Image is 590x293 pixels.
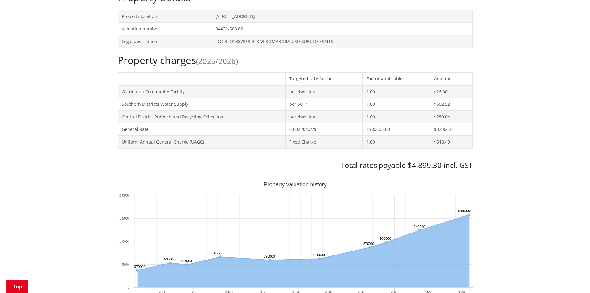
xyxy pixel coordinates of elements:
text: 370000 [134,265,146,269]
text: 625000 [313,253,325,257]
path: Saturday, Jun 30, 12:00, 870,000. Capital Value. [368,246,371,249]
td: Property location [118,10,212,23]
td: Uniform Annual General Charge (UAGC) [118,135,285,148]
td: 1.00 [363,98,430,111]
td: Valuation number [118,23,212,35]
td: $3,482.25 [430,123,472,136]
text: 0 [127,286,129,289]
path: Sunday, Jun 30, 12:00, 980,000. Capital Value. [385,241,387,244]
text: 665000 [214,251,225,255]
text: 2 000k [119,193,129,197]
text: 1580000 [457,209,471,213]
path: Wednesday, Jun 30, 12:00, 370,000. Capital Value. [136,269,138,272]
text: 595000 [264,255,275,258]
th: Amount [430,72,472,85]
text: Property valuation history [264,181,326,188]
td: Central District Rubbish and Recycling Collection [118,110,285,123]
td: LOT 3 DP 367868 BLK VI KOMAKORAU SD SUBJ TO ESMTS [212,35,472,48]
path: Saturday, Jun 30, 12:00, 495,000. Capital Value. [186,263,188,266]
td: 0.0022040c/$ [285,123,363,136]
td: 1.00 [363,135,430,148]
path: Sunday, Jun 30, 12:00, 1,580,000. Capital Value. [468,214,470,216]
td: 1.00 [363,110,430,123]
text: 535000 [164,257,176,261]
td: General Rate [118,123,285,136]
text: 1 000k [119,240,129,243]
text: 870000 [363,242,375,246]
td: 04421/683.02 [212,23,472,35]
td: 1.00 [363,85,430,98]
path: Tuesday, Jun 30, 12:00, 665,000. Capital Value. [219,255,221,258]
h2: Property charges [118,54,473,66]
td: per SUIP [285,98,363,111]
text: 1240000 [412,225,425,229]
td: Legal description [118,35,212,48]
text: 1 500k [119,216,129,220]
span: (2025/2026) [196,56,238,66]
td: [STREET_ADDRESS] [212,10,472,23]
td: $548.49 [430,135,472,148]
path: Saturday, Jun 30, 12:00, 595,000. Capital Value. [269,259,271,261]
td: per dwelling [285,110,363,123]
td: $26.00 [430,85,472,98]
text: 500k [122,263,129,266]
td: 1580000.00 [363,123,430,136]
td: $562.52 [430,98,472,111]
td: Fixed Charge [285,135,363,148]
path: Wednesday, Jun 30, 12:00, 1,240,000. Capital Value. [418,229,421,232]
text: 980000 [380,237,391,240]
text: 495000 [181,259,192,263]
iframe: Messenger Launcher [562,267,584,289]
td: $280.04 [430,110,472,123]
path: Friday, Jun 30, 12:00, 535,000. Capital Value. [169,262,172,264]
path: Tuesday, Jun 30, 12:00, 625,000. Capital Value. [318,258,321,260]
td: per dwelling [285,85,363,98]
a: Top [6,280,28,293]
td: Southern Districts Water Supply [118,98,285,111]
th: Factor applicable [363,72,430,85]
td: Gordonton Community Facility [118,85,285,98]
th: Targeted rate factor [285,72,363,85]
h3: Total rates payable $4,899.30 incl. GST [118,161,473,170]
